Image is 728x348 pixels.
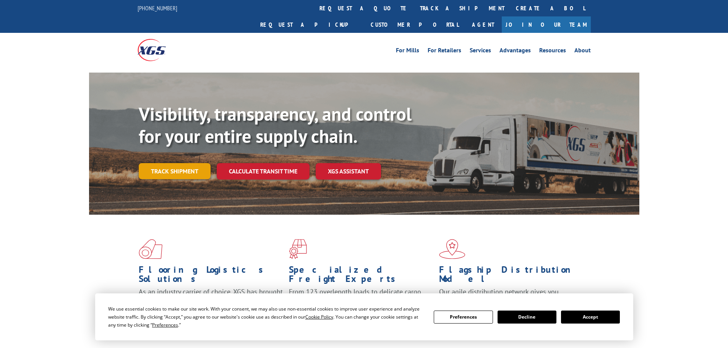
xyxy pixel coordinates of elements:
[502,16,591,33] a: Join Our Team
[499,47,531,56] a: Advantages
[464,16,502,33] a: Agent
[428,47,461,56] a: For Retailers
[255,16,365,33] a: Request a pickup
[439,265,584,287] h1: Flagship Distribution Model
[574,47,591,56] a: About
[539,47,566,56] a: Resources
[139,163,211,179] a: Track shipment
[434,311,493,324] button: Preferences
[498,311,556,324] button: Decline
[139,287,283,314] span: As an industry carrier of choice, XGS has brought innovation and dedication to flooring logistics...
[470,47,491,56] a: Services
[138,4,177,12] a: [PHONE_NUMBER]
[365,16,464,33] a: Customer Portal
[561,311,620,324] button: Accept
[108,305,425,329] div: We use essential cookies to make our site work. With your consent, we may also use non-essential ...
[95,293,633,340] div: Cookie Consent Prompt
[152,322,178,328] span: Preferences
[217,163,310,180] a: Calculate transit time
[139,102,412,148] b: Visibility, transparency, and control for your entire supply chain.
[316,163,381,180] a: XGS ASSISTANT
[439,239,465,259] img: xgs-icon-flagship-distribution-model-red
[305,314,333,320] span: Cookie Policy
[396,47,419,56] a: For Mills
[139,265,283,287] h1: Flooring Logistics Solutions
[289,287,433,321] p: From 123 overlength loads to delicate cargo, our experienced staff knows the best way to move you...
[289,239,307,259] img: xgs-icon-focused-on-flooring-red
[139,239,162,259] img: xgs-icon-total-supply-chain-intelligence-red
[439,287,580,305] span: Our agile distribution network gives you nationwide inventory management on demand.
[289,265,433,287] h1: Specialized Freight Experts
